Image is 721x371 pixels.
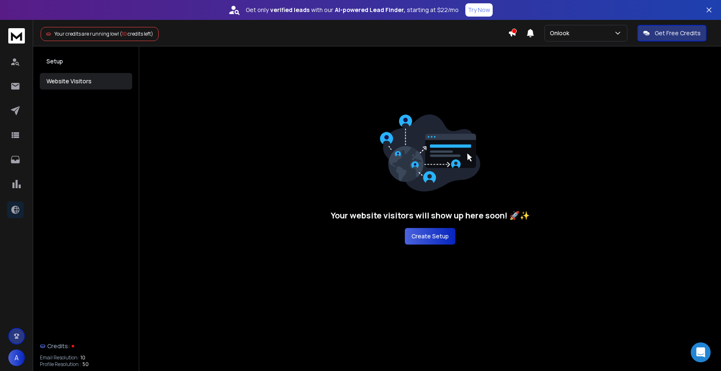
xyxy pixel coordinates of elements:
[40,338,132,354] a: Credits:
[120,30,153,37] span: ( credits left)
[40,361,81,368] p: Profile Resolution :
[8,28,25,44] img: logo
[47,342,70,350] span: Credits:
[331,210,530,221] h3: Your website visitors will show up here soon! 🚀✨
[468,6,490,14] p: Try Now
[40,53,132,70] button: Setup
[655,29,701,37] p: Get Free Credits
[465,3,493,17] button: Try Now
[270,6,310,14] strong: verified leads
[8,349,25,366] button: A
[82,361,89,368] span: 50
[80,354,85,361] span: 10
[405,228,455,245] button: Create Setup
[246,6,459,14] p: Get only with our starting at $22/mo
[122,30,127,37] span: 10
[40,354,79,361] p: Email Resolution:
[691,342,711,362] div: Open Intercom Messenger
[40,73,132,90] button: Website Visitors
[54,30,119,37] span: Your credits are running low!
[335,6,405,14] strong: AI-powered Lead Finder,
[637,25,706,41] button: Get Free Credits
[550,29,573,37] p: Onlook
